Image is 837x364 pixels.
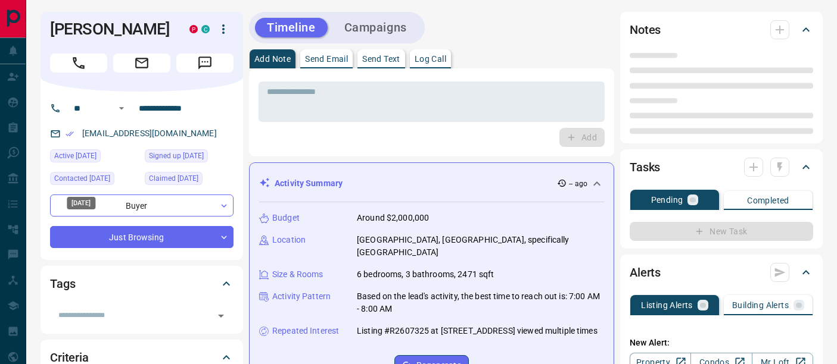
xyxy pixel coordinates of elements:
div: Alerts [630,258,813,287]
span: Message [176,54,234,73]
p: [GEOGRAPHIC_DATA], [GEOGRAPHIC_DATA], specifically [GEOGRAPHIC_DATA] [357,234,604,259]
p: Completed [747,196,789,205]
p: Around $2,000,000 [357,212,429,224]
span: Signed up [DATE] [149,150,204,162]
button: Open [213,307,229,324]
p: Budget [272,212,300,224]
div: [DATE] [67,197,95,209]
h2: Alerts [630,263,661,282]
p: Pending [651,196,683,204]
p: Log Call [415,55,446,63]
div: condos.ca [201,25,210,33]
p: Repeated Interest [272,325,339,337]
h2: Tasks [630,158,660,177]
h1: [PERSON_NAME] [50,20,172,39]
span: Active [DATE] [54,150,97,162]
span: Email [113,54,170,73]
span: Call [50,54,107,73]
p: Activity Summary [275,177,343,190]
div: Mon Oct 06 2025 [50,149,139,166]
div: Activity Summary-- ago [259,172,604,194]
p: Based on the lead's activity, the best time to reach out is: 7:00 AM - 8:00 AM [357,290,604,315]
div: Buyer [50,194,234,216]
div: Tasks [630,153,813,181]
button: Timeline [255,18,328,37]
svg: Email Verified [66,130,74,138]
p: Location [272,234,306,246]
div: Mon Oct 06 2025 [145,149,234,166]
p: Building Alerts [732,301,789,309]
p: Add Note [254,55,291,63]
p: Send Text [362,55,400,63]
p: New Alert: [630,337,813,349]
a: [EMAIL_ADDRESS][DOMAIN_NAME] [82,128,217,138]
span: Claimed [DATE] [149,172,198,184]
div: Notes [630,15,813,44]
h2: Tags [50,274,75,293]
div: property.ca [189,25,198,33]
p: Listing Alerts [641,301,693,309]
div: Just Browsing [50,226,234,248]
p: Listing #R2607325 at [STREET_ADDRESS] viewed multiple times [357,325,598,337]
span: Contacted [DATE] [54,172,110,184]
div: Tags [50,269,234,298]
button: Open [114,101,129,115]
p: Size & Rooms [272,268,323,281]
p: Send Email [305,55,348,63]
button: Campaigns [332,18,419,37]
h2: Notes [630,20,661,39]
p: 6 bedrooms, 3 bathrooms, 2471 sqft [357,268,494,281]
div: Fri Oct 10 2025 [50,172,139,189]
div: Mon Oct 06 2025 [145,172,234,189]
p: -- ago [569,178,587,189]
p: Activity Pattern [272,290,331,303]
